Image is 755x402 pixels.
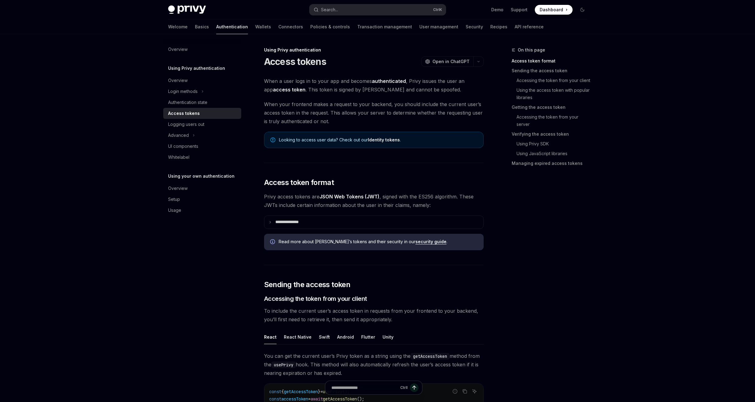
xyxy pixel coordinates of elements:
div: Overview [168,46,188,53]
a: Sending the access token [512,66,592,76]
a: security guide [415,239,446,244]
a: Accessing the token from your client [512,76,592,85]
a: Logging users out [163,119,241,130]
button: Toggle dark mode [577,5,587,15]
span: Read more about [PERSON_NAME]’s tokens and their security in our . [279,239,478,245]
a: Overview [163,75,241,86]
button: Open search [309,4,446,15]
a: Whitelabel [163,152,241,163]
img: dark logo [168,5,206,14]
div: Access tokens [168,110,200,117]
div: UI components [168,143,198,150]
a: Accessing the token from your server [512,112,592,129]
a: Access tokens [163,108,241,119]
div: Flutter [361,330,375,344]
a: API reference [515,20,544,34]
a: Dashboard [535,5,573,15]
a: Usage [163,205,241,216]
a: Policies & controls [310,20,350,34]
div: Usage [168,207,181,214]
a: Support [511,7,527,13]
div: Search... [321,6,338,13]
span: To include the current user’s access token in requests from your frontend to your backend, you’ll... [264,307,484,324]
button: Toggle Advanced section [163,130,241,141]
div: Overview [168,185,188,192]
code: getAccessToken [411,353,450,360]
div: Advanced [168,132,189,139]
strong: access token [273,87,305,93]
span: When your frontend makes a request to your backend, you should include the current user’s access ... [264,100,484,126]
svg: Note [270,137,275,142]
a: Basics [195,20,209,34]
button: Send message [410,383,418,392]
span: Access token format [264,178,334,187]
a: Welcome [168,20,188,34]
a: Connectors [278,20,303,34]
a: Using the access token with popular libraries [512,85,592,102]
svg: Info [270,239,276,245]
div: Overview [168,77,188,84]
span: Sending the access token [264,280,351,290]
span: Dashboard [540,7,563,13]
div: Unity [383,330,393,344]
a: Using Privy SDK [512,139,592,149]
div: Android [337,330,354,344]
a: Setup [163,194,241,205]
a: Authentication state [163,97,241,108]
span: On this page [518,46,545,54]
div: React [264,330,277,344]
div: Whitelabel [168,154,189,161]
span: When a user logs in to your app and becomes , Privy issues the user an app . This token is signed... [264,77,484,94]
a: Verifying the access token [512,129,592,139]
span: You can get the current user’s Privy token as a string using the method from the hook. This metho... [264,352,484,377]
div: Logging users out [168,121,204,128]
a: Identity tokens [368,137,400,143]
a: UI components [163,141,241,152]
code: usePrivy [271,361,296,368]
a: Overview [163,44,241,55]
a: Wallets [255,20,271,34]
a: Recipes [490,20,507,34]
a: Getting the access token [512,102,592,112]
div: Authentication state [168,99,207,106]
a: JSON Web Tokens (JWT) [319,194,379,200]
a: Managing expired access tokens [512,158,592,168]
a: Security [466,20,483,34]
span: Open in ChatGPT [432,59,470,65]
a: User management [419,20,458,34]
h5: Using Privy authentication [168,65,225,72]
div: Login methods [168,88,198,95]
div: Setup [168,196,180,203]
a: Access token format [512,56,592,66]
button: Toggle Login methods section [163,86,241,97]
div: Using Privy authentication [264,47,484,53]
h5: Using your own authentication [168,173,235,180]
input: Ask a question... [331,381,398,394]
span: Ctrl K [433,7,442,12]
a: Demo [491,7,503,13]
a: Overview [163,183,241,194]
span: Accessing the token from your client [264,294,367,303]
span: Looking to access user data? Check out our . [279,137,477,143]
a: Using JavaScript libraries [512,149,592,158]
a: Transaction management [357,20,412,34]
span: Privy access tokens are , signed with the ES256 algorithm. These JWTs include certain information... [264,192,484,209]
div: Swift [319,330,330,344]
button: Open in ChatGPT [421,56,473,67]
strong: authenticated [372,78,406,84]
div: React Native [284,330,312,344]
a: Authentication [216,20,248,34]
h1: Access tokens [264,56,326,67]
